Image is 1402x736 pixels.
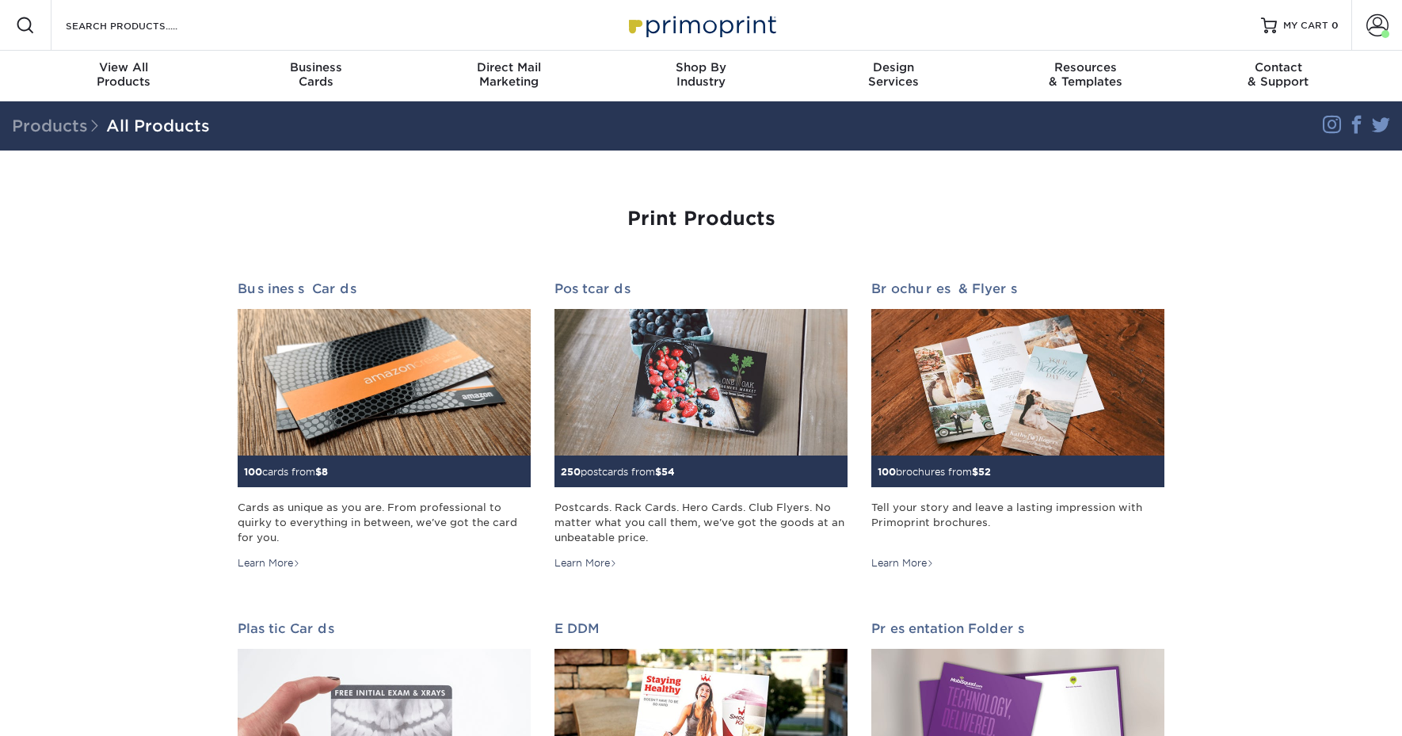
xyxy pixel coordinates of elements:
span: 52 [978,466,991,478]
div: Industry [605,60,798,89]
span: $ [315,466,322,478]
a: Brochures & Flyers 100brochures from$52 Tell your story and leave a lasting impression with Primo... [871,281,1164,570]
div: Learn More [554,556,617,570]
span: Contact [1182,60,1374,74]
h2: Plastic Cards [238,621,531,636]
span: 250 [561,466,581,478]
span: 0 [1332,20,1339,31]
h2: Postcards [554,281,848,296]
h2: EDDM [554,621,848,636]
span: 8 [322,466,328,478]
div: Marketing [413,60,605,89]
span: MY CART [1283,19,1328,32]
span: Resources [989,60,1182,74]
span: Direct Mail [413,60,605,74]
span: $ [655,466,661,478]
a: Business Cards 100cards from$8 Cards as unique as you are. From professional to quirky to everyth... [238,281,531,570]
img: Brochures & Flyers [871,309,1164,456]
span: Design [797,60,989,74]
img: Postcards [554,309,848,456]
input: SEARCH PRODUCTS..... [64,16,219,35]
h1: Print Products [238,208,1164,231]
div: Cards [220,60,413,89]
img: Primoprint [622,8,780,42]
span: View All [28,60,220,74]
a: View AllProducts [28,51,220,101]
div: Postcards. Rack Cards. Hero Cards. Club Flyers. No matter what you call them, we've got the goods... [554,500,848,545]
h2: Brochures & Flyers [871,281,1164,296]
span: Shop By [605,60,798,74]
span: 100 [878,466,896,478]
a: DesignServices [797,51,989,101]
small: brochures from [878,466,991,478]
a: Shop ByIndustry [605,51,798,101]
div: & Templates [989,60,1182,89]
div: Services [797,60,989,89]
div: Products [28,60,220,89]
a: Resources& Templates [989,51,1182,101]
h2: Presentation Folders [871,621,1164,636]
span: Products [12,116,106,135]
img: Business Cards [238,309,531,456]
small: postcards from [561,466,675,478]
a: Direct MailMarketing [413,51,605,101]
a: BusinessCards [220,51,413,101]
div: Tell your story and leave a lasting impression with Primoprint brochures. [871,500,1164,545]
small: cards from [244,466,328,478]
a: Contact& Support [1182,51,1374,101]
span: 100 [244,466,262,478]
span: $ [972,466,978,478]
div: & Support [1182,60,1374,89]
div: Learn More [238,556,300,570]
a: All Products [106,116,210,135]
div: Cards as unique as you are. From professional to quirky to everything in between, we've got the c... [238,500,531,545]
span: Business [220,60,413,74]
a: Postcards 250postcards from$54 Postcards. Rack Cards. Hero Cards. Club Flyers. No matter what you... [554,281,848,570]
h2: Business Cards [238,281,531,296]
span: 54 [661,466,675,478]
div: Learn More [871,556,934,570]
